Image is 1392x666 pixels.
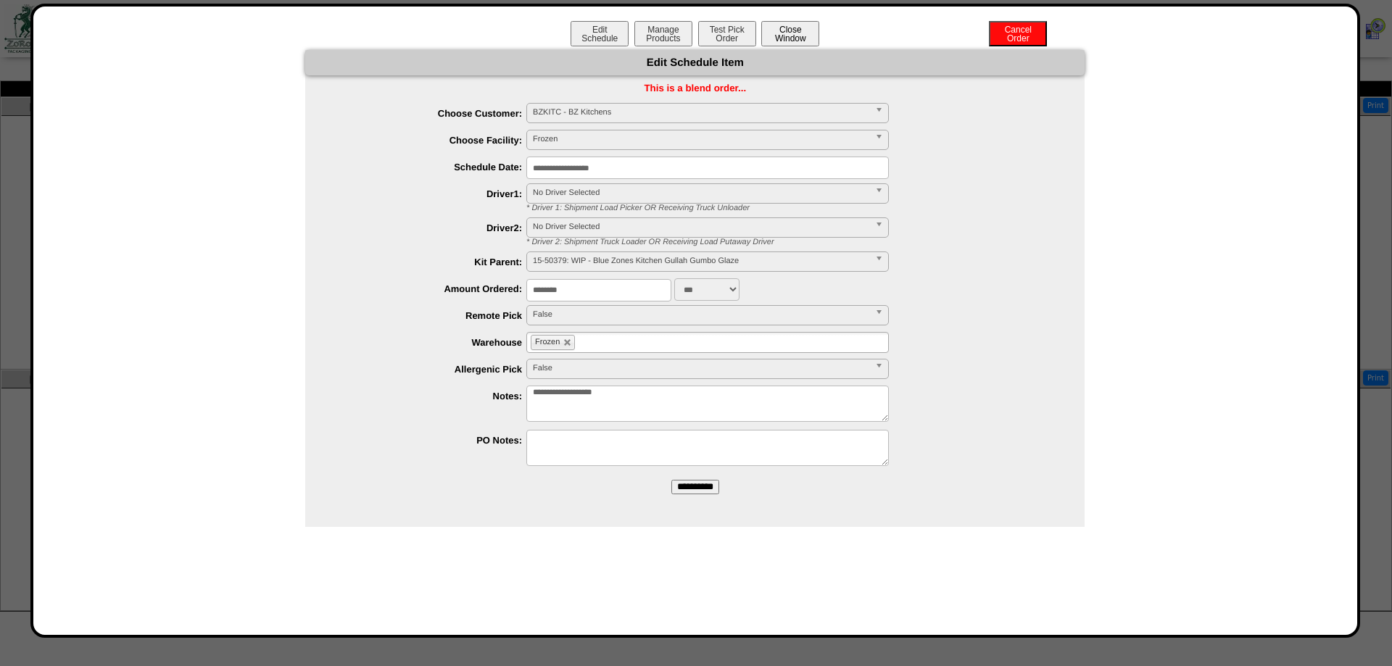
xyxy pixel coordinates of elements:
[761,21,819,46] button: CloseWindow
[535,338,560,346] span: Frozen
[634,21,692,46] button: ManageProducts
[334,310,526,321] label: Remote Pick
[334,162,526,172] label: Schedule Date:
[533,218,869,236] span: No Driver Selected
[533,306,869,323] span: False
[334,188,526,199] label: Driver1:
[698,21,756,46] button: Test PickOrder
[571,21,629,46] button: EditSchedule
[533,104,869,121] span: BZKITC - BZ Kitchens
[334,222,526,233] label: Driver2:
[533,359,869,377] span: False
[515,204,1085,212] div: * Driver 1: Shipment Load Picker OR Receiving Truck Unloader
[305,50,1085,75] div: Edit Schedule Item
[533,184,869,201] span: No Driver Selected
[334,108,526,119] label: Choose Customer:
[334,337,526,348] label: Warehouse
[305,83,1085,93] div: This is a blend order...
[334,391,526,401] label: Notes:
[989,21,1047,46] button: CancelOrder
[760,33,821,43] a: CloseWindow
[533,252,869,270] span: 15-50379: WIP - Blue Zones Kitchen Gullah Gumbo Glaze
[334,283,526,294] label: Amount Ordered:
[334,135,526,146] label: Choose Facility:
[515,238,1085,246] div: * Driver 2: Shipment Truck Loader OR Receiving Load Putaway Driver
[334,257,526,267] label: Kit Parent:
[533,130,869,148] span: Frozen
[334,364,526,375] label: Allergenic Pick
[334,435,526,446] label: PO Notes:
